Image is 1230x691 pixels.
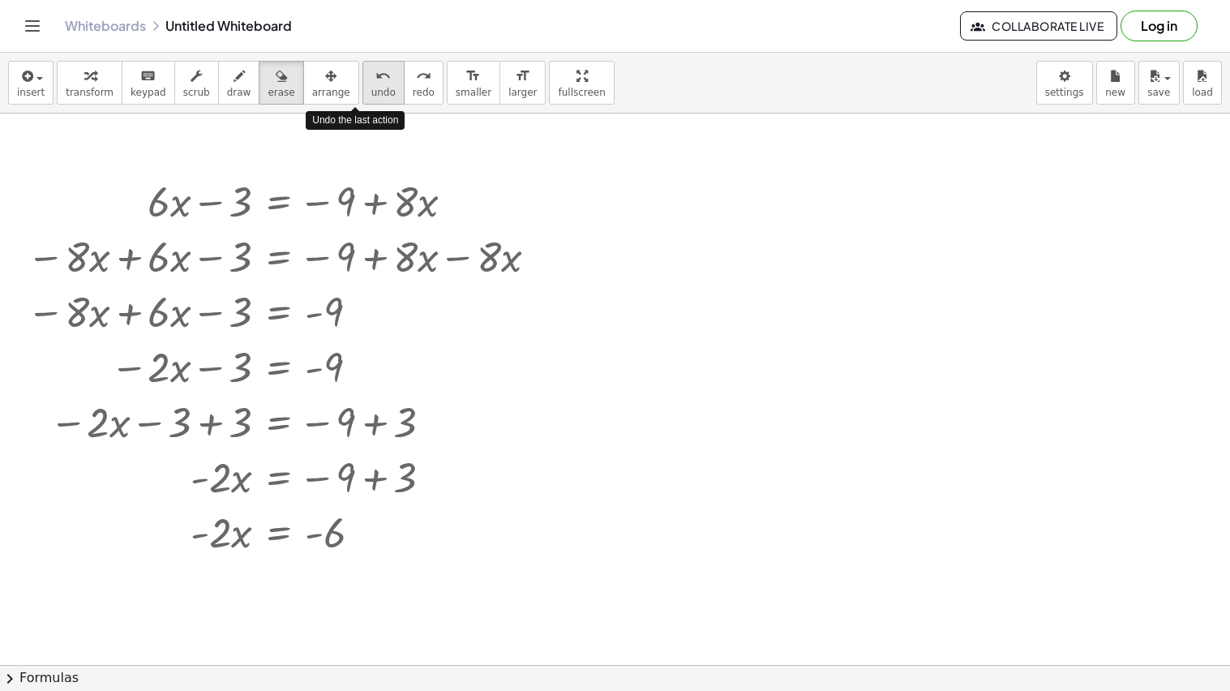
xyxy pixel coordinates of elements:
span: new [1105,87,1125,98]
button: fullscreen [549,61,614,105]
button: transform [57,61,122,105]
div: Undo the last action [306,111,405,130]
button: insert [8,61,54,105]
i: format_size [465,67,481,86]
button: Log in [1121,11,1198,41]
button: format_sizesmaller [447,61,500,105]
button: settings [1036,61,1093,105]
button: arrange [303,61,359,105]
button: undoundo [362,61,405,105]
span: smaller [456,87,491,98]
span: load [1192,87,1213,98]
button: format_sizelarger [499,61,546,105]
button: Toggle navigation [19,13,45,39]
span: undo [371,87,396,98]
span: draw [227,87,251,98]
span: Collaborate Live [974,19,1104,33]
span: redo [413,87,435,98]
i: redo [416,67,431,86]
span: keypad [131,87,166,98]
i: keyboard [140,67,156,86]
span: save [1147,87,1170,98]
button: keyboardkeypad [122,61,175,105]
button: scrub [174,61,219,105]
span: settings [1045,87,1084,98]
button: redoredo [404,61,444,105]
i: undo [375,67,391,86]
button: save [1138,61,1180,105]
span: scrub [183,87,210,98]
i: format_size [515,67,530,86]
span: fullscreen [558,87,605,98]
span: larger [508,87,537,98]
span: insert [17,87,45,98]
span: transform [66,87,114,98]
button: erase [259,61,303,105]
span: erase [268,87,294,98]
span: arrange [312,87,350,98]
a: Whiteboards [65,18,146,34]
button: draw [218,61,260,105]
button: new [1096,61,1135,105]
button: load [1183,61,1222,105]
button: Collaborate Live [960,11,1117,41]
